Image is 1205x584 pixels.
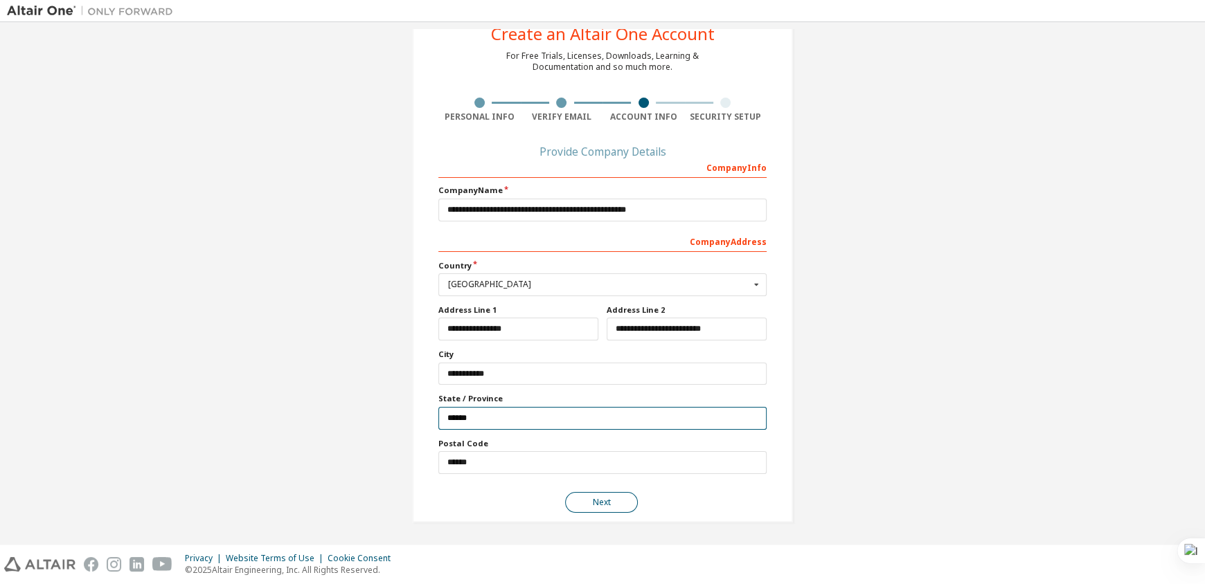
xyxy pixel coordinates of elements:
label: Address Line 2 [607,304,767,316]
img: Altair One [7,4,180,18]
div: [GEOGRAPHIC_DATA] [448,280,749,289]
div: For Free Trials, Licenses, Downloads, Learning & Documentation and so much more. [506,51,699,73]
label: Country [438,260,767,271]
img: youtube.svg [152,557,172,572]
label: Postal Code [438,438,767,449]
img: altair_logo.svg [4,557,75,572]
img: facebook.svg [84,557,98,572]
div: Website Terms of Use [226,553,328,564]
button: Next [565,492,638,513]
div: Privacy [185,553,226,564]
div: Security Setup [685,111,767,122]
img: instagram.svg [107,557,121,572]
div: Company Info [438,156,767,178]
div: Provide Company Details [438,147,767,156]
div: Cookie Consent [328,553,399,564]
label: Company Name [438,185,767,196]
div: Verify Email [521,111,603,122]
label: State / Province [438,393,767,404]
label: City [438,349,767,360]
p: © 2025 Altair Engineering, Inc. All Rights Reserved. [185,564,399,576]
img: linkedin.svg [130,557,144,572]
div: Account Info [602,111,685,122]
div: Company Address [438,230,767,252]
div: Create an Altair One Account [491,26,715,42]
div: Personal Info [438,111,521,122]
label: Address Line 1 [438,304,598,316]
